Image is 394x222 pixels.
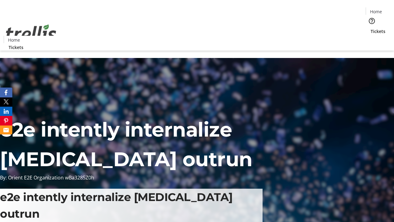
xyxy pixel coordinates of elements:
[4,18,58,48] img: Orient E2E Organization wBa3285Z0h's Logo
[9,44,23,51] span: Tickets
[370,8,382,15] span: Home
[371,28,385,35] span: Tickets
[4,44,28,51] a: Tickets
[366,8,386,15] a: Home
[366,15,378,27] button: Help
[8,37,20,43] span: Home
[366,28,390,35] a: Tickets
[366,35,378,47] button: Cart
[4,37,24,43] a: Home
